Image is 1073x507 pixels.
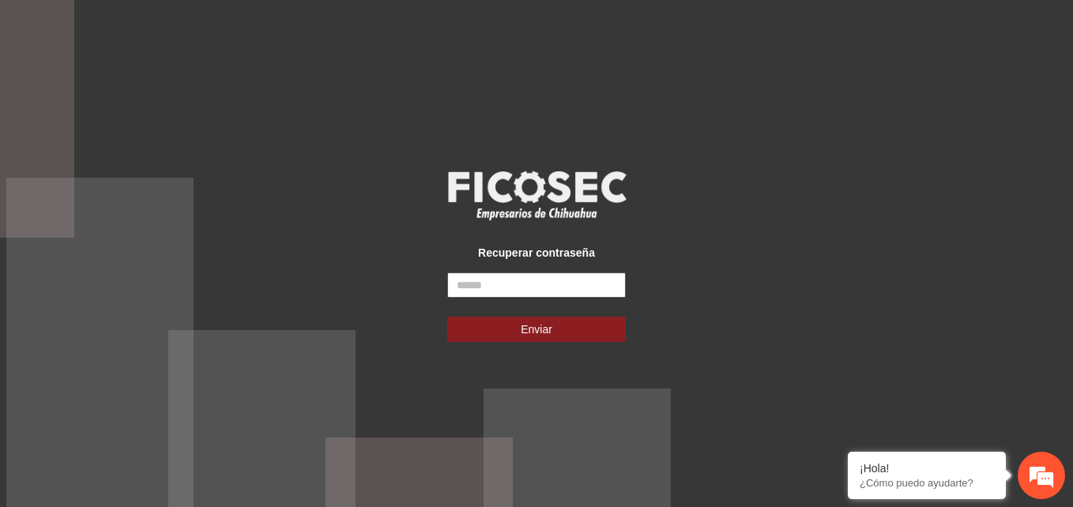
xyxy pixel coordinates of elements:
button: Enviar [447,317,626,342]
p: ¿Cómo puedo ayudarte? [860,477,994,489]
div: Minimizar ventana de chat en vivo [259,8,297,46]
img: logo [438,166,635,224]
div: Chatee con nosotros ahora [82,81,265,101]
span: Enviar [521,321,552,338]
strong: Recuperar contraseña [478,246,595,259]
textarea: Escriba su mensaje y pulse “Intro” [8,339,301,394]
div: ¡Hola! [860,462,994,475]
span: Estamos en línea. [92,164,218,324]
